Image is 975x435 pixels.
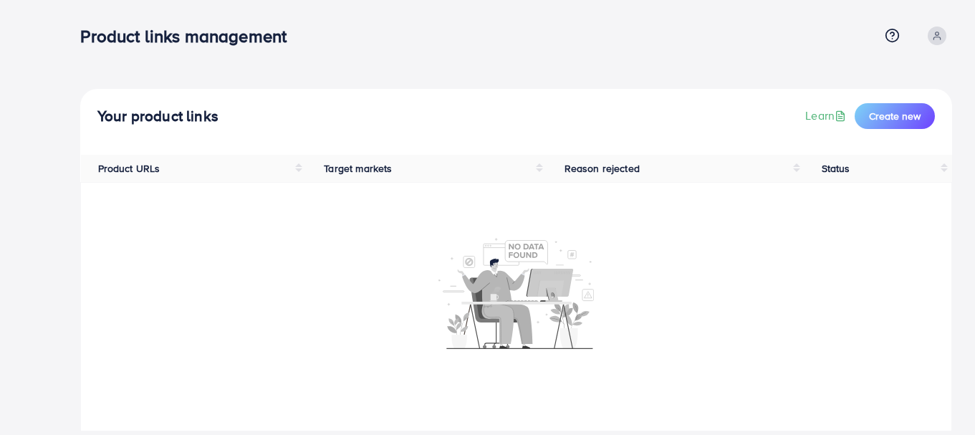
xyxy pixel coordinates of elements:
span: Target markets [324,161,392,176]
span: Reason rejected [565,161,640,176]
h4: Your product links [97,107,218,125]
img: No account [438,236,595,349]
span: Status [822,161,850,176]
h3: Product links management [80,26,298,47]
span: Create new [869,109,921,123]
button: Create new [855,103,935,129]
span: Product URLs [98,161,160,176]
a: Learn [805,107,849,124]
